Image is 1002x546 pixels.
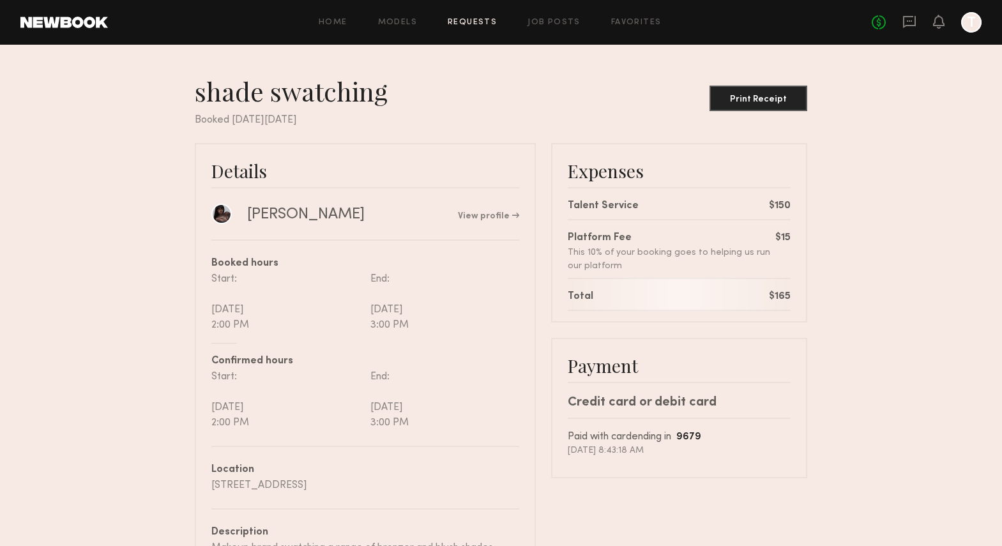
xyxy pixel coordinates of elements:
div: Paid with card ending in [568,429,791,445]
a: Favorites [611,19,662,27]
a: View profile [458,212,519,221]
div: End: [DATE] 3:00 PM [365,271,519,333]
a: Requests [448,19,497,27]
button: Print Receipt [710,86,807,111]
a: Home [319,19,347,27]
div: Payment [568,354,791,377]
div: Expenses [568,160,791,182]
div: Start: [DATE] 2:00 PM [211,271,365,333]
a: T [961,12,982,33]
div: Total [568,289,593,305]
div: Credit card or debit card [568,393,791,413]
div: [STREET_ADDRESS] [211,478,519,493]
a: Job Posts [528,19,581,27]
div: Details [211,160,519,182]
div: Start: [DATE] 2:00 PM [211,369,365,430]
div: Print Receipt [715,95,802,104]
div: Confirmed hours [211,354,519,369]
div: Talent Service [568,199,639,214]
div: shade swatching [195,75,398,107]
div: [PERSON_NAME] [247,205,365,224]
div: Booked [DATE][DATE] [195,112,807,128]
div: $15 [775,231,791,246]
div: Booked hours [211,256,519,271]
div: End: [DATE] 3:00 PM [365,369,519,430]
div: Platform Fee [568,231,775,246]
a: Models [378,19,417,27]
div: $150 [769,199,791,214]
b: 9679 [676,432,701,442]
div: Location [211,462,519,478]
div: [DATE] 8:43:18 AM [568,445,791,457]
div: $165 [769,289,791,305]
div: Description [211,525,519,540]
div: This 10% of your booking goes to helping us run our platform [568,246,775,273]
